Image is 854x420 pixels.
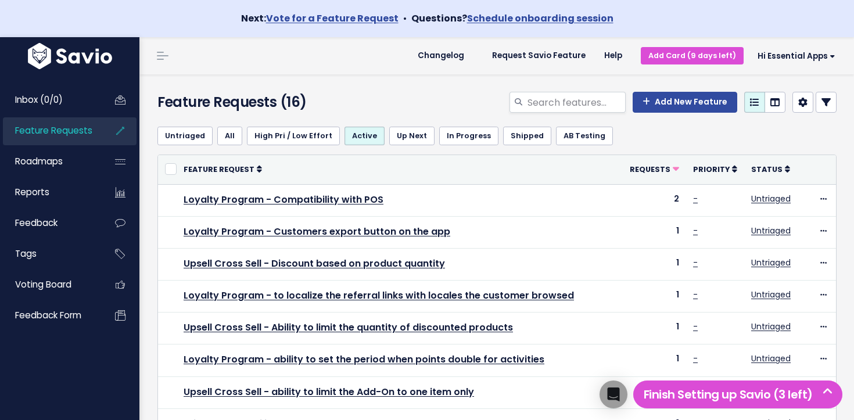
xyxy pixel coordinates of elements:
a: Schedule onboarding session [467,12,613,25]
ul: Filter feature requests [157,127,837,145]
span: Hi Essential Apps [758,52,835,60]
a: High Pri / Low Effort [247,127,340,145]
td: 1 [623,313,686,344]
span: Inbox (0/0) [15,94,63,106]
a: All [217,127,242,145]
a: Voting Board [3,271,96,298]
a: Untriaged [157,127,213,145]
a: - [693,225,698,236]
a: Feedback form [3,302,96,329]
img: logo-white.9d6f32f41409.svg [25,43,115,69]
a: Inbox (0/0) [3,87,96,113]
span: Reports [15,186,49,198]
a: - [693,193,698,204]
span: • [403,12,407,25]
a: Hi Essential Apps [744,47,845,65]
a: Untriaged [751,353,791,364]
a: - [693,353,698,364]
a: Loyalty Program - ability to set the period when points double for activities [184,353,544,366]
a: Roadmaps [3,148,96,175]
a: - [693,321,698,332]
span: Tags [15,247,37,260]
div: Open Intercom Messenger [600,380,627,408]
span: Priority [693,164,730,174]
input: Search features... [526,92,626,113]
a: Shipped [503,127,551,145]
a: Up Next [389,127,435,145]
span: Changelog [418,52,464,60]
a: Tags [3,240,96,267]
a: Request Savio Feature [483,47,595,64]
span: Status [751,164,783,174]
strong: Next: [241,12,399,25]
strong: Questions? [411,12,613,25]
a: Untriaged [751,225,791,236]
a: Untriaged [751,257,791,268]
a: Add Card (9 days left) [641,47,744,64]
td: 1 [623,216,686,248]
a: Vote for a Feature Request [266,12,399,25]
td: 1 [623,344,686,376]
a: In Progress [439,127,498,145]
span: Roadmaps [15,155,63,167]
h5: Finish Setting up Savio (3 left) [638,386,837,403]
span: Voting Board [15,278,71,290]
span: Feedback [15,217,58,229]
a: AB Testing [556,127,613,145]
span: Feedback form [15,309,81,321]
a: Reports [3,179,96,206]
h4: Feature Requests (16) [157,92,372,113]
a: Help [595,47,631,64]
a: Loyalty Program - Compatibility with POS [184,193,383,206]
span: Requests [630,164,670,174]
a: - [693,289,698,300]
a: Add New Feature [633,92,737,113]
td: 1 [623,376,686,408]
td: 2 [623,184,686,216]
a: Loyalty Program - to localize the referral links with locales the customer browsed [184,289,574,302]
a: Feature Request [184,163,262,175]
a: Upsell Cross Sell - Discount based on product quantity [184,257,445,270]
a: Priority [693,163,737,175]
a: Feedback [3,210,96,236]
a: Untriaged [751,193,791,204]
a: Active [345,127,385,145]
span: Feature Request [184,164,254,174]
a: Status [751,163,790,175]
a: Feature Requests [3,117,96,144]
a: Untriaged [751,321,791,332]
td: 1 [623,281,686,313]
a: Loyalty Program - Customers export button on the app [184,225,450,238]
a: Upsell Cross Sell - Ability to limit the quantity of discounted products [184,321,513,334]
span: Feature Requests [15,124,92,137]
td: 1 [623,248,686,280]
a: Upsell Cross Sell - ability to limit the Add-On to one item only [184,385,474,399]
a: - [693,257,698,268]
a: Untriaged [751,289,791,300]
a: Requests [630,163,679,175]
